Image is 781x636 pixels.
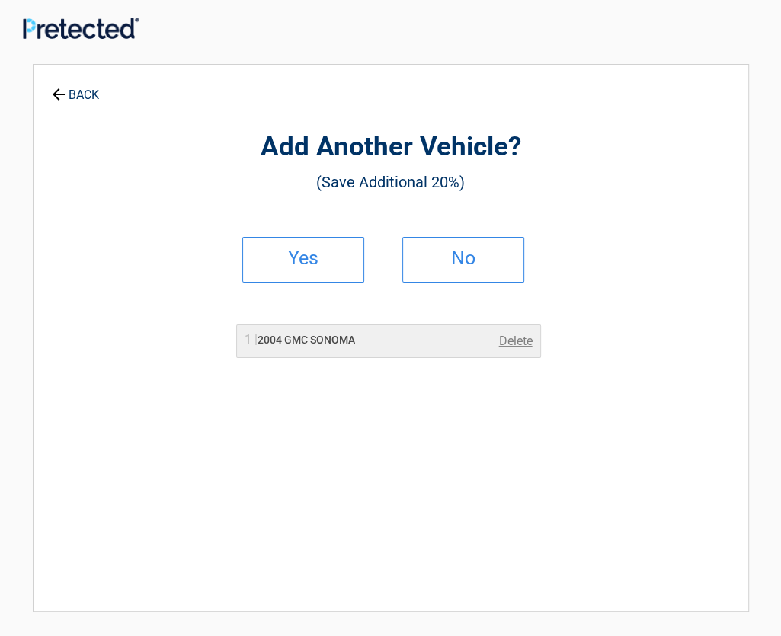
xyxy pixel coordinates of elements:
[418,253,508,264] h2: No
[499,332,533,350] a: Delete
[23,18,139,39] img: Main Logo
[49,75,102,101] a: BACK
[117,129,664,165] h2: Add Another Vehicle?
[245,332,355,348] h2: 2004 GMC SONOMA
[258,253,348,264] h2: Yes
[117,169,664,195] h3: (Save Additional 20%)
[245,332,258,347] span: 1 |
